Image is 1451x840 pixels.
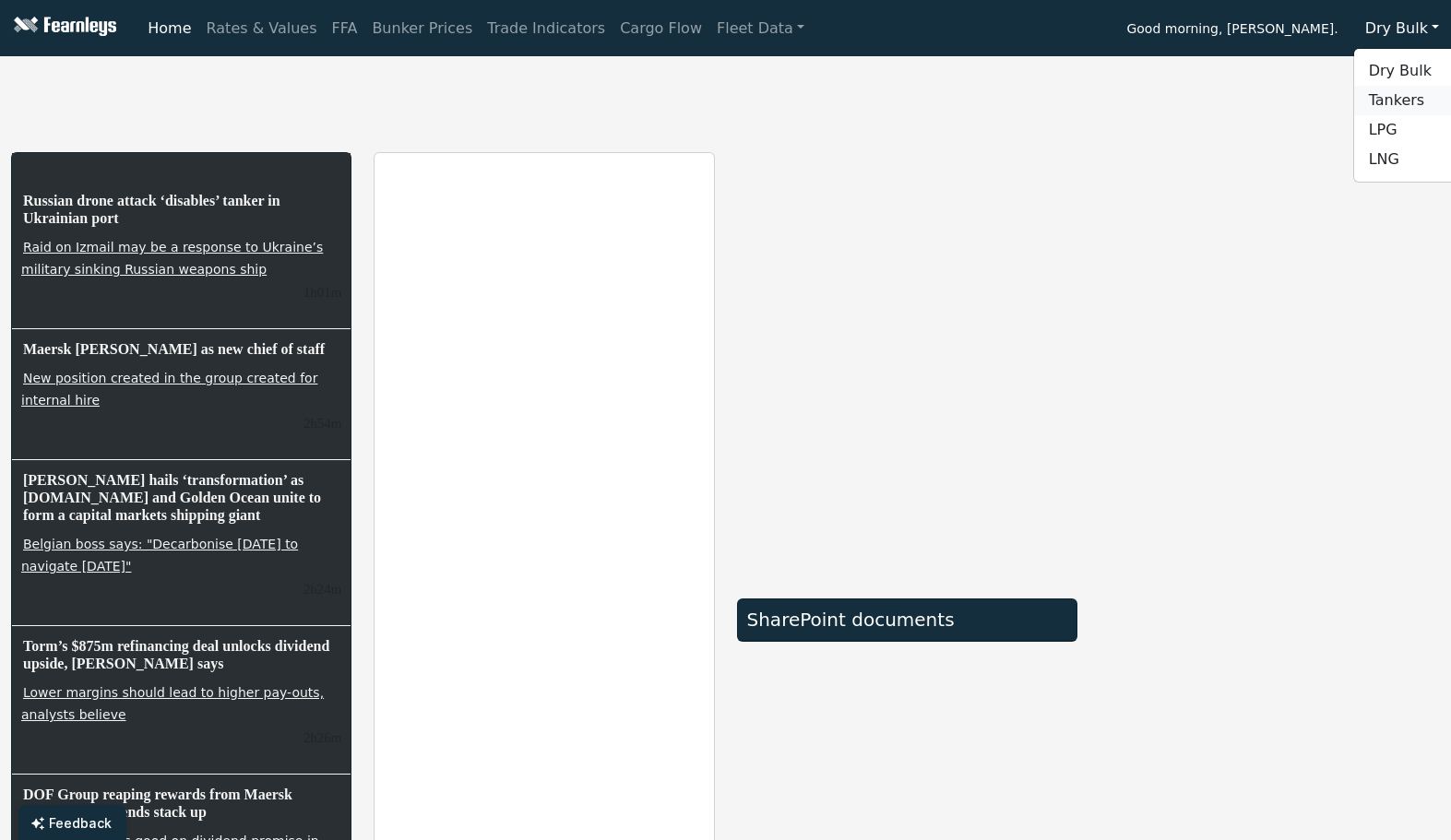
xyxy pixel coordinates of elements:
[21,635,341,674] h6: Torm’s $875m refinancing deal unlocks dividend upside, [PERSON_NAME] says
[21,784,341,822] h6: DOF Group reaping rewards from Maersk merger as dividends stack up
[1100,373,1440,576] iframe: mini symbol-overview TradingView widget
[303,416,341,431] small: 20/08/2025, 09:54:27
[21,683,324,724] a: Lower margins should lead to higher pay-outs, analysts believe
[364,10,480,47] a: Bunker Prices
[21,369,317,409] a: New position created in the group created for internal hire
[1100,595,1440,798] iframe: mini symbol-overview TradingView widget
[303,730,341,745] small: 20/08/2025, 09:22:02
[21,190,341,229] h6: Russian drone attack ‘disables’ tanker in Ukrainian port
[21,238,323,278] a: Raid on Izmail may be a response to Ukraine’s military sinking Russian weapons ship
[737,152,1077,578] iframe: market overview TradingView widget
[21,535,298,575] a: Belgian boss says: "Decarbonise [DATE] to navigate [DATE]"
[140,10,198,47] a: Home
[613,10,709,47] a: Cargo Flow
[325,10,365,47] a: FFA
[199,10,325,47] a: Rates & Values
[21,469,341,526] h6: [PERSON_NAME] hails ‘transformation’ as [DOMAIN_NAME] and Golden Ocean unite to form a capital ma...
[303,582,341,597] small: 20/08/2025, 09:24:50
[303,285,341,300] small: 20/08/2025, 10:47:40
[480,10,613,47] a: Trade Indicators
[709,10,812,47] a: Fleet Data
[9,17,116,40] img: Fearnleys Logo
[21,338,341,360] h6: Maersk [PERSON_NAME] as new chief of staff
[1353,11,1451,46] button: Dry Bulk
[11,64,1440,130] iframe: tickers TradingView widget
[1100,152,1440,355] iframe: mini symbol-overview TradingView widget
[747,609,1067,631] div: SharePoint documents
[1126,15,1338,46] span: Good morning, [PERSON_NAME].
